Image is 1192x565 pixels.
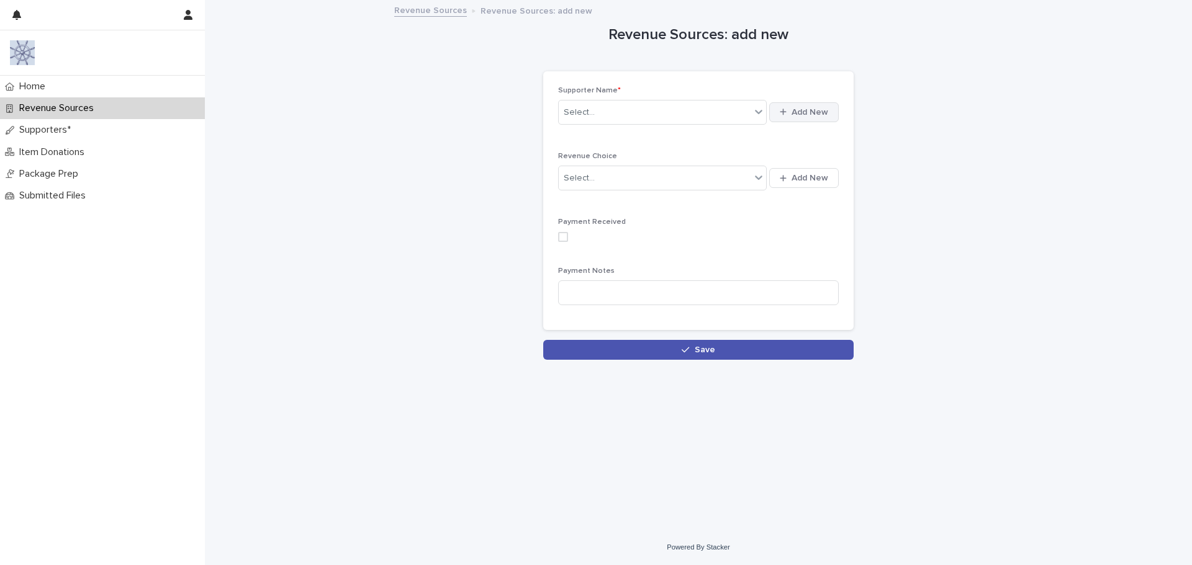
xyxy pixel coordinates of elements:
[14,102,104,114] p: Revenue Sources
[394,2,467,17] a: Revenue Sources
[558,153,617,160] span: Revenue Choice
[14,146,94,158] p: Item Donations
[769,102,839,122] button: Add New
[558,267,615,275] span: Payment Notes
[769,168,839,188] button: Add New
[543,26,854,44] h1: Revenue Sources: add new
[564,106,595,119] div: Select...
[14,190,96,202] p: Submitted Files
[14,81,55,92] p: Home
[558,87,621,94] span: Supporter Name
[695,345,715,354] span: Save
[558,218,626,226] span: Payment Received
[792,174,828,182] span: Add New
[14,124,81,136] p: Supporters*
[10,40,35,65] img: 9nJvCigXQD6Aux1Mxhwl
[14,168,88,180] p: Package Prep
[543,340,854,360] button: Save
[481,3,592,17] p: Revenue Sources: add new
[667,543,729,551] a: Powered By Stacker
[564,172,595,185] div: Select...
[792,108,828,117] span: Add New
